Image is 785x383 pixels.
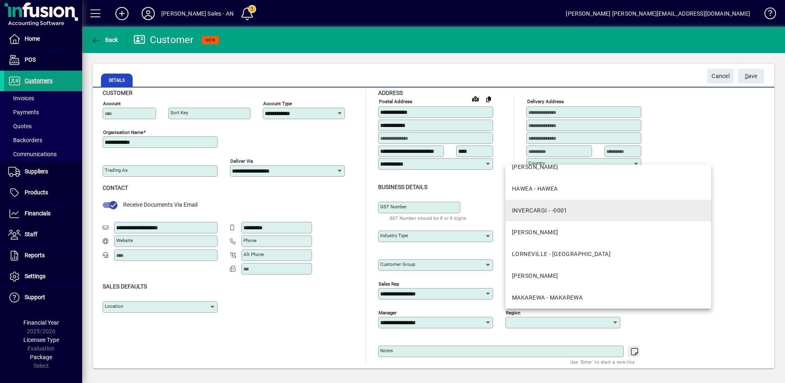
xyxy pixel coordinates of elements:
div: [PERSON_NAME] [PERSON_NAME][EMAIL_ADDRESS][DOMAIN_NAME] [566,7,750,20]
span: Customer [103,90,133,96]
span: Settings [25,273,46,279]
mat-option: GORE - GORE [505,156,711,178]
app-page-header-button: Back [82,32,127,47]
span: Business details [378,184,427,190]
span: Package [30,354,52,360]
span: Receive Documents Via Email [123,201,197,208]
span: Home [25,35,40,42]
mat-option: KENNINGTON - KENNINGTON [505,221,711,243]
a: Settings [4,266,82,287]
span: Reports [25,252,45,258]
mat-label: GST Number [380,204,407,210]
button: Save [738,69,764,83]
mat-option: MAKAREWA - MAKAREWA [505,287,711,309]
span: Financial Year [23,319,59,326]
mat-label: Phone [243,238,257,243]
span: ave [745,69,757,83]
a: Home [4,29,82,49]
span: Back [91,37,118,43]
span: Financials [25,210,50,217]
a: Quotes [4,119,82,133]
span: Products [25,189,48,196]
a: Knowledge Base [758,2,775,28]
mat-label: Notes [380,348,393,353]
div: INVERCARGI - -0001 [512,206,567,215]
a: View on map [469,92,482,105]
span: Cancel [712,69,730,83]
a: Payments [4,105,82,119]
mat-label: Customer group [380,261,415,267]
mat-label: Manager [379,309,397,315]
button: Cancel [707,69,734,83]
a: Support [4,287,82,308]
button: Profile [135,6,161,21]
span: Licensee Type [23,337,59,343]
mat-label: Sort key [170,110,188,115]
div: [PERSON_NAME] [512,228,558,237]
span: NEW [205,37,216,43]
mat-option: HAWEA - HAWEA [505,178,711,200]
span: Quotes [8,123,32,129]
a: Communications [4,147,82,161]
div: MAKAREWA - MAKAREWA [512,293,583,302]
a: Financials [4,203,82,224]
span: Backorders [8,137,42,143]
mat-option: INVERCARGI - -0001 [505,200,711,221]
mat-hint: Use 'Enter' to start a new line [570,357,635,367]
span: Staff [25,231,37,238]
mat-label: Account Type [263,101,292,106]
mat-label: Sales rep [379,281,399,286]
mat-option: LUMSDEN - LUMSDEN [505,265,711,287]
a: Staff [4,224,82,245]
span: Communications [8,151,57,157]
div: HAWEA - HAWEA [512,185,558,193]
a: Backorders [4,133,82,147]
span: Contact [103,185,128,191]
button: Copy to Delivery address [482,92,495,106]
mat-label: Account [103,101,121,106]
mat-option: LORNEVILLE - LORNEVILLE [505,243,711,265]
button: Back [89,32,120,47]
span: Details [101,74,133,87]
div: Customer [133,33,194,46]
span: Support [25,294,45,300]
a: Products [4,182,82,203]
button: Add [109,6,135,21]
span: Customers [25,77,53,84]
span: Payments [8,109,39,115]
mat-label: Location [105,303,123,309]
mat-label: Deliver via [230,158,253,164]
mat-label: Alt Phone [243,251,264,257]
span: Sales defaults [103,283,147,290]
mat-label: Organisation name [103,129,143,135]
div: [PERSON_NAME] Sales - AN [161,7,234,20]
mat-label: Trading as [105,167,128,173]
mat-hint: GST Number should be 8 or 9 digits [390,213,467,223]
a: Reports [4,245,82,266]
mat-label: Industry type [380,233,408,238]
div: LORNEVILLE - [GEOGRAPHIC_DATA] [512,250,611,258]
a: Invoices [4,91,82,105]
span: S [745,73,748,79]
mat-label: Country [528,160,545,166]
a: Suppliers [4,162,82,182]
span: Suppliers [25,168,48,175]
mat-label: Website [116,238,133,243]
span: POS [25,56,36,63]
div: [PERSON_NAME] [512,163,558,171]
span: Invoices [8,95,34,102]
div: [PERSON_NAME] [512,272,558,280]
mat-label: Region [506,309,520,315]
span: Address [378,90,403,96]
a: POS [4,50,82,70]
